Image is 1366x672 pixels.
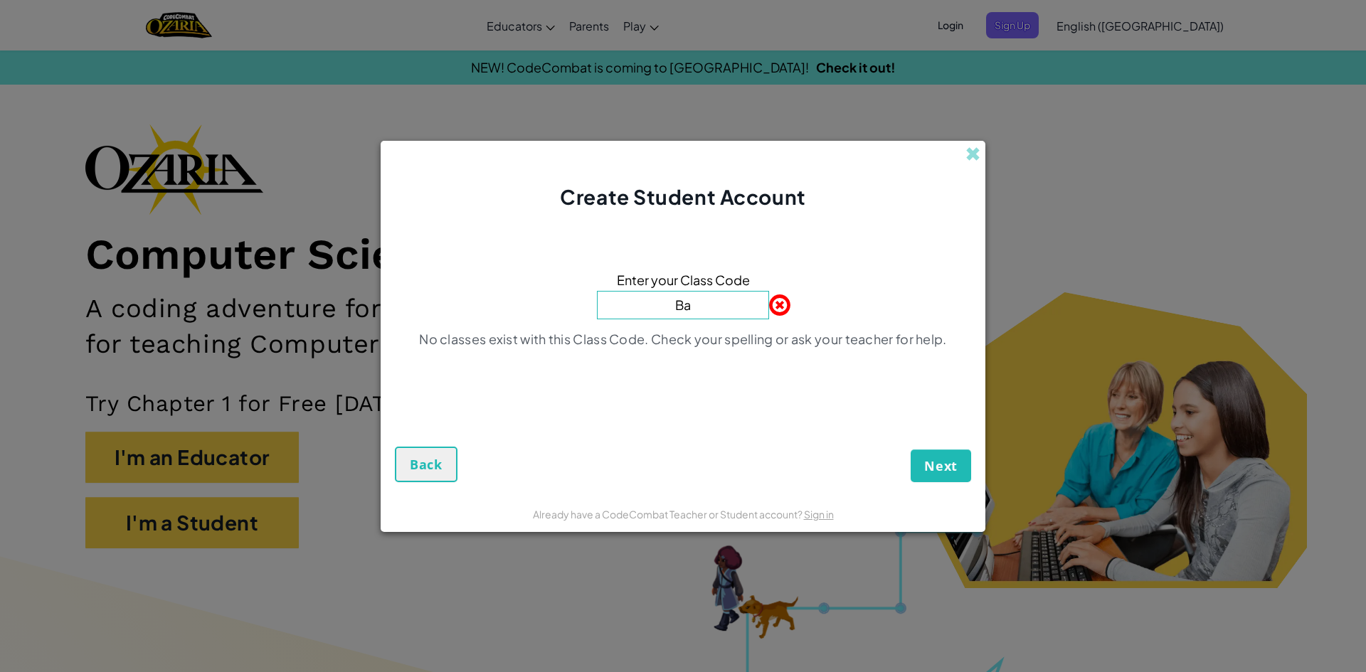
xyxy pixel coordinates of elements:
span: Back [410,456,443,473]
span: Already have a CodeCombat Teacher or Student account? [533,508,804,521]
a: Sign in [804,508,834,521]
button: Next [911,449,971,482]
span: Create Student Account [560,184,805,209]
p: No classes exist with this Class Code. Check your spelling or ask your teacher for help. [419,331,946,348]
span: Enter your Class Code [617,270,750,290]
span: Next [924,457,958,474]
button: Back [395,447,457,482]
